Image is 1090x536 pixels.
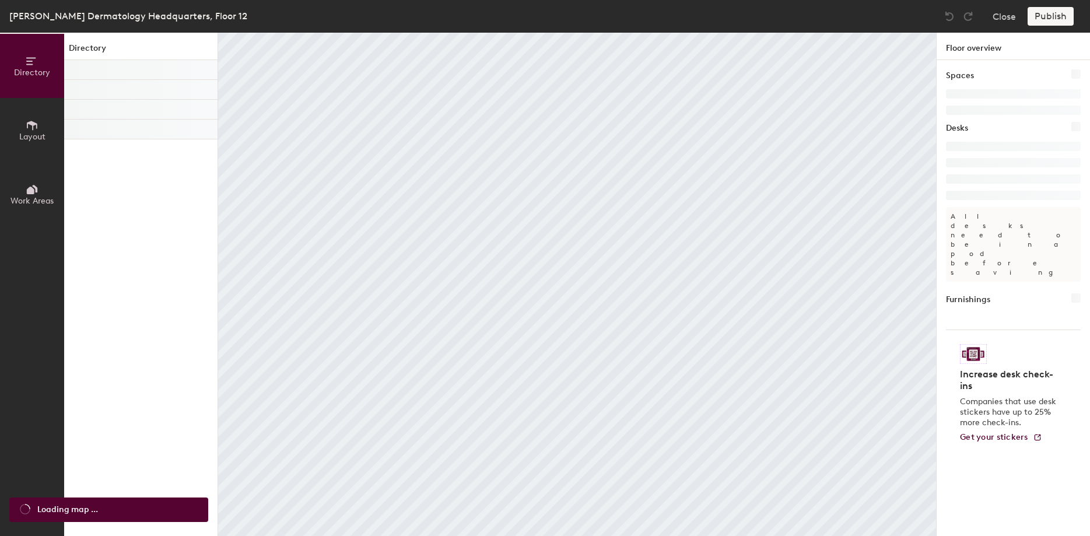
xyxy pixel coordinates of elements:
button: Close [993,7,1016,26]
h1: Directory [64,42,218,60]
img: Redo [962,10,974,22]
p: All desks need to be in a pod before saving [946,207,1081,282]
span: Loading map ... [37,503,98,516]
img: Sticker logo [960,344,987,364]
span: Directory [14,68,50,78]
a: Get your stickers [960,433,1042,443]
h1: Furnishings [946,293,990,306]
h1: Spaces [946,69,974,82]
span: Layout [19,132,45,142]
h1: Floor overview [937,33,1090,60]
img: Undo [944,10,955,22]
h1: Desks [946,122,968,135]
h4: Increase desk check-ins [960,369,1060,392]
p: Companies that use desk stickers have up to 25% more check-ins. [960,397,1060,428]
span: Get your stickers [960,432,1028,442]
canvas: Map [218,33,936,536]
span: Work Areas [10,196,54,206]
div: [PERSON_NAME] Dermatology Headquarters, Floor 12 [9,9,247,23]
